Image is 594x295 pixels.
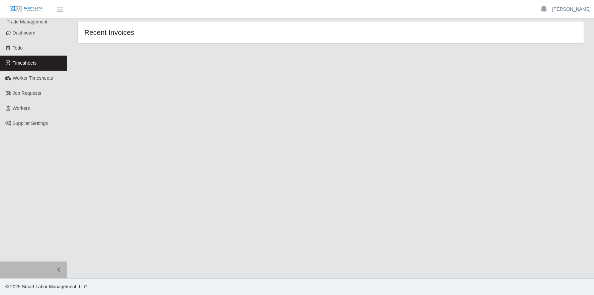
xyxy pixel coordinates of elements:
[84,28,284,36] h4: Recent Invoices
[13,90,41,96] span: Job Requests
[13,45,23,51] span: Todo
[13,60,37,66] span: Timesheets
[552,6,591,13] a: [PERSON_NAME]
[13,30,36,35] span: Dashboard
[13,75,53,81] span: Worker Timesheets
[9,6,43,13] img: SLM Logo
[13,121,48,126] span: Supplier Settings
[5,284,87,289] span: © 2025 Smart Labor Management, LLC
[7,19,47,24] span: Trade Management
[13,105,30,111] span: Workers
